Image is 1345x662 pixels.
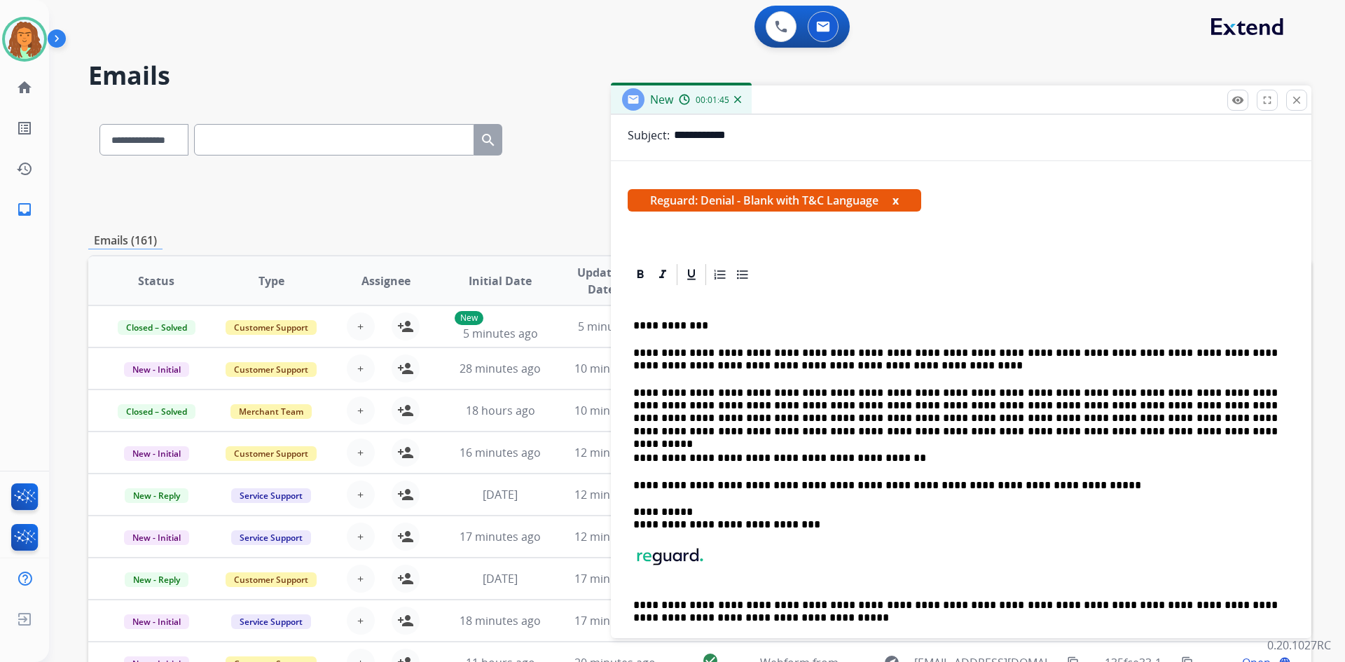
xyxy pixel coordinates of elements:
[361,273,411,289] span: Assignee
[466,403,535,418] span: 18 hours ago
[347,354,375,382] button: +
[357,486,364,503] span: +
[483,571,518,586] span: [DATE]
[574,361,656,376] span: 10 minutes ago
[88,62,1311,90] h2: Emails
[138,273,174,289] span: Status
[397,612,414,629] mat-icon: person_add
[357,318,364,335] span: +
[732,264,753,285] div: Bullet List
[124,530,189,545] span: New - Initial
[231,488,311,503] span: Service Support
[455,311,483,325] p: New
[347,565,375,593] button: +
[347,607,375,635] button: +
[574,445,656,460] span: 12 minutes ago
[397,570,414,587] mat-icon: person_add
[226,362,317,377] span: Customer Support
[397,402,414,419] mat-icon: person_add
[397,318,414,335] mat-icon: person_add
[463,326,538,341] span: 5 minutes ago
[347,481,375,509] button: +
[16,120,33,137] mat-icon: list_alt
[578,319,653,334] span: 5 minutes ago
[357,612,364,629] span: +
[397,444,414,461] mat-icon: person_add
[357,360,364,377] span: +
[628,189,921,212] span: Reguard: Denial - Blank with T&C Language
[397,528,414,545] mat-icon: person_add
[469,273,532,289] span: Initial Date
[480,132,497,149] mat-icon: search
[460,613,541,628] span: 18 minutes ago
[357,528,364,545] span: +
[696,95,729,106] span: 00:01:45
[357,402,364,419] span: +
[118,404,195,419] span: Closed – Solved
[231,530,311,545] span: Service Support
[347,439,375,467] button: +
[231,614,311,629] span: Service Support
[628,127,670,144] p: Subject:
[357,444,364,461] span: +
[124,362,189,377] span: New - Initial
[574,529,656,544] span: 12 minutes ago
[460,445,541,460] span: 16 minutes ago
[574,403,656,418] span: 10 minutes ago
[1261,94,1274,106] mat-icon: fullscreen
[347,523,375,551] button: +
[1232,94,1244,106] mat-icon: remove_red_eye
[258,273,284,289] span: Type
[125,572,188,587] span: New - Reply
[460,529,541,544] span: 17 minutes ago
[230,404,312,419] span: Merchant Team
[226,446,317,461] span: Customer Support
[16,160,33,177] mat-icon: history
[570,264,633,298] span: Updated Date
[483,487,518,502] span: [DATE]
[226,572,317,587] span: Customer Support
[347,312,375,340] button: +
[460,361,541,376] span: 28 minutes ago
[574,613,656,628] span: 17 minutes ago
[397,486,414,503] mat-icon: person_add
[681,264,702,285] div: Underline
[357,570,364,587] span: +
[5,20,44,59] img: avatar
[630,264,651,285] div: Bold
[88,232,163,249] p: Emails (161)
[1267,637,1331,654] p: 0.20.1027RC
[16,201,33,218] mat-icon: inbox
[124,614,189,629] span: New - Initial
[892,192,899,209] button: x
[397,360,414,377] mat-icon: person_add
[118,320,195,335] span: Closed – Solved
[652,264,673,285] div: Italic
[124,446,189,461] span: New - Initial
[226,320,317,335] span: Customer Support
[16,79,33,96] mat-icon: home
[574,571,656,586] span: 17 minutes ago
[1290,94,1303,106] mat-icon: close
[574,487,656,502] span: 12 minutes ago
[347,396,375,425] button: +
[710,264,731,285] div: Ordered List
[650,92,673,107] span: New
[125,488,188,503] span: New - Reply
